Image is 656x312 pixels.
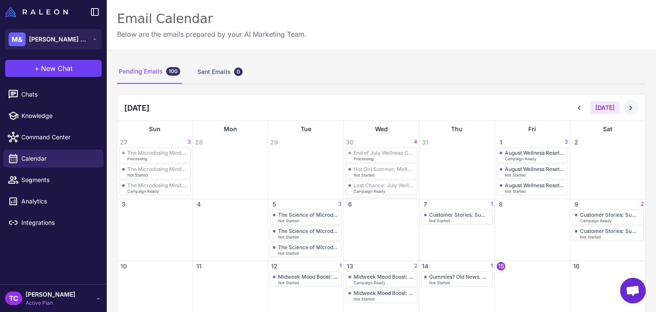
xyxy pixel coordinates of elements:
div: The Science of Microdosing: How [PERSON_NAME] & [PERSON_NAME] Products Work [278,244,339,250]
span: Not Started [354,297,375,301]
span: Not Started [278,235,299,239]
div: Hot Girl Summer, Mellow Mind: Your August Preview [354,166,414,172]
span: 31 [421,138,430,147]
div: Sun [117,121,193,137]
span: 3 [187,138,191,147]
div: The Microdosing Mindset: Intentional Wellness Guide [127,150,188,156]
span: Not Started [429,281,450,285]
span: 12 [270,262,278,271]
h2: [DATE] [124,102,149,114]
div: Pending Emails [117,60,182,84]
span: Campaign Ready [127,189,159,193]
div: Midweek Mood Boost: 24-Hour Flash Sale [354,290,414,296]
span: 3 [119,200,128,209]
div: +1 [346,197,417,206]
span: Processing [354,157,374,161]
div: M& [9,32,26,46]
span: Not Started [505,189,526,193]
span: 1 [491,200,493,209]
span: [PERSON_NAME] & [PERSON_NAME] [29,35,89,44]
span: [PERSON_NAME] [26,290,75,299]
img: Raleon Logo [5,7,68,17]
span: 28 [195,138,203,147]
span: Calendar [21,154,97,163]
div: Thu [419,121,495,137]
div: August Wellness Reset: Fresh Start Sale [505,150,565,156]
p: Below are the emails prepared by your AI Marketing Team. [117,29,307,39]
a: Integrations [3,214,103,232]
span: Integrations [21,218,97,227]
span: 7 [421,200,430,209]
span: Not Started [429,219,450,223]
div: End of July Wellness Check-In [354,150,414,156]
span: 1 [497,138,505,147]
div: August Wellness Reset: Fresh Start Sale [505,166,565,172]
div: TC [5,291,22,305]
span: 2 [641,200,644,209]
a: Chats [3,85,103,103]
span: Chats [21,90,97,99]
span: Not Started [278,251,299,255]
a: Command Center [3,128,103,146]
div: The Science of Microdosing: How [PERSON_NAME] & [PERSON_NAME] Products Work [278,212,339,218]
a: Open chat [620,278,646,303]
span: 10 [119,262,128,271]
span: Not Started [127,173,148,177]
span: Not Started [505,173,526,177]
span: 1 [491,262,493,271]
span: Active Plan [26,299,75,307]
span: Processing [127,157,147,161]
div: Customer Stories: Summer Transformations [580,228,641,234]
span: 5 [270,200,278,209]
span: Campaign Ready [354,189,385,193]
span: 14 [421,262,430,271]
span: 27 [119,138,128,147]
div: Midweek Mood Boost: 24-Hour Flash Sale [278,274,339,280]
span: 3 [565,138,568,147]
a: Knowledge [3,107,103,125]
span: 4 [414,138,417,147]
a: Calendar [3,150,103,168]
span: 9 [572,200,580,209]
span: Not Started [278,219,299,223]
div: Email Calendar [117,10,307,27]
span: Not Started [278,281,299,285]
div: Tue [268,121,343,137]
span: Analytics [21,197,97,206]
div: Sent Emails [196,60,244,84]
span: Campaign Ready [354,281,385,285]
span: Not Started [580,235,601,239]
span: Not Started [354,173,375,177]
span: 30 [346,138,354,147]
span: 16 [572,262,580,271]
span: Segments [21,175,97,185]
div: Customer Stories: Summer Transformations [429,212,490,218]
span: Command Center [21,132,97,142]
button: [DATE] [590,101,620,114]
a: Analytics [3,192,103,210]
span: 1 [340,262,342,271]
div: The Science of Microdosing: How [PERSON_NAME] & [PERSON_NAME] Products Work [278,228,339,234]
div: The Microdosing Mindset: Intentional Wellness Guide [127,166,188,172]
span: Campaign Ready [505,157,536,161]
div: 100 [166,67,180,76]
div: 0 [234,68,243,76]
span: 6 [346,200,354,209]
div: The Microdosing Mindset: Intentional Wellness Guide [127,182,188,188]
span: 2 [572,138,580,147]
span: Knowledge [21,111,97,121]
span: 8 [497,200,505,209]
div: Wed [344,121,419,137]
a: Segments [3,171,103,189]
div: Midweek Mood Boost: 24-Hour Flash Sale [354,274,414,280]
div: Gummies? Old News. Our Melts Kick in 3x Faster [429,274,490,280]
div: Fri [495,121,570,137]
div: Sat [570,121,645,137]
button: +New Chat [5,60,102,77]
span: 11 [195,262,203,271]
span: 4 [195,200,203,209]
span: 29 [270,138,278,147]
div: Mon [193,121,268,137]
span: New Chat [41,63,73,74]
div: Customer Stories: Summer Transformations [580,212,641,218]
